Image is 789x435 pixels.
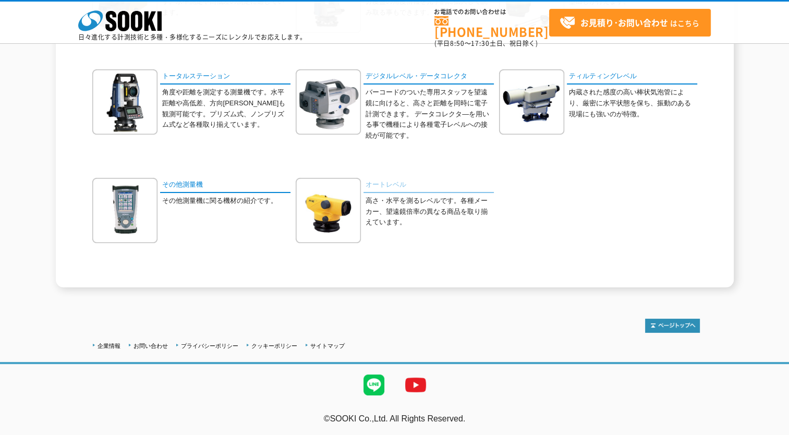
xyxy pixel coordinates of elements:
[471,39,490,48] span: 17:30
[162,87,290,130] p: 角度や距離を測定する測量機です。水平距離や高低差、方向[PERSON_NAME]も観測可能です。プリズム式、ノンプリズム式など各種取り揃えています。
[92,178,157,243] img: その他測量機
[569,87,697,119] p: 内蔵された感度の高い棒状気泡管により、厳密に水平状態を保ち、振動のある現場にも強いのが特徴。
[133,343,168,349] a: お問い合わせ
[353,364,395,406] img: LINE
[98,343,120,349] a: 企業情報
[296,69,361,135] img: デジタルレベル・データコレクタ
[296,178,361,243] img: オートレベル
[580,16,668,29] strong: お見積り･お問い合わせ
[310,343,345,349] a: サイトマップ
[567,69,697,84] a: ティルティングレベル
[434,16,549,38] a: [PHONE_NUMBER]
[160,69,290,84] a: トータルステーション
[549,9,711,37] a: お見積り･お問い合わせはこちら
[434,39,538,48] span: (平日 ～ 土日、祝日除く)
[160,178,290,193] a: その他測量機
[366,87,494,141] p: バーコードのついた専用スタッフを望遠鏡に向けると、高さと距離を同時に電子計測できます。 データコレクタ―を用いる事で機種により各種電子レベルへの接続が可能です。
[434,9,549,15] span: お電話でのお問い合わせは
[366,196,494,228] p: 高さ・水平を測るレベルです。各種メーカー、望遠鏡倍率の異なる商品を取り揃えています。
[363,69,494,84] a: デジタルレベル・データコレクタ
[560,15,699,31] span: はこちら
[162,196,290,207] p: その他測量機に関る機材の紹介です。
[499,69,564,135] img: ティルティングレベル
[395,364,436,406] img: YouTube
[645,319,700,333] img: トップページへ
[251,343,297,349] a: クッキーポリシー
[181,343,238,349] a: プライバシーポリシー
[92,69,157,135] img: トータルステーション
[749,425,789,434] a: テストMail
[363,178,494,193] a: オートレベル
[450,39,465,48] span: 8:50
[78,34,307,40] p: 日々進化する計測技術と多種・多様化するニーズにレンタルでお応えします。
